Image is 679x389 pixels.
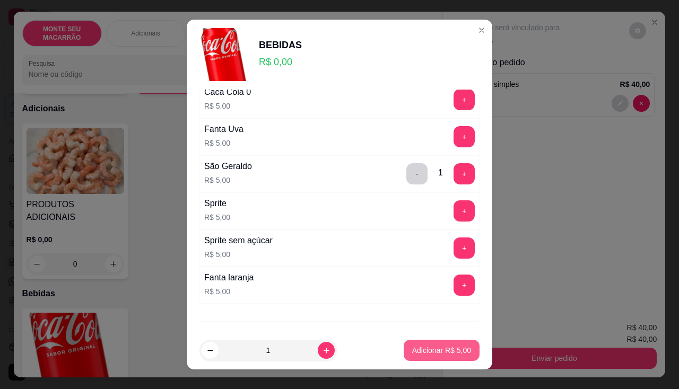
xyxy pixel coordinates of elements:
div: BEBIDAS [259,38,302,52]
p: Adicionar R$ 5,00 [412,345,471,356]
img: product-image [199,28,253,81]
p: R$ 5,00 [204,286,254,297]
button: add [454,126,475,147]
p: R$ 5,00 [204,249,273,260]
button: delete [406,163,428,184]
div: 1 [438,166,443,179]
button: decrease-product-quantity [202,342,219,359]
div: Sprite [204,197,230,210]
div: Caca Cola 0 [204,86,251,99]
button: Adicionar R$ 5,00 [404,340,480,361]
button: add [454,200,475,222]
div: Fanta laranja [204,271,254,284]
p: R$ 5,00 [204,212,230,223]
p: R$ 0,00 [259,55,302,69]
div: Fanta Uva [204,123,243,136]
p: R$ 5,00 [204,101,251,111]
button: Close [473,22,490,39]
button: add [454,89,475,110]
p: R$ 5,00 [204,138,243,148]
p: R$ 5,00 [204,175,252,185]
button: add [454,237,475,259]
div: São Geraldo [204,160,252,173]
button: add [454,275,475,296]
button: add [454,163,475,184]
div: Sprite sem açúcar [204,234,273,247]
button: increase-product-quantity [318,342,335,359]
